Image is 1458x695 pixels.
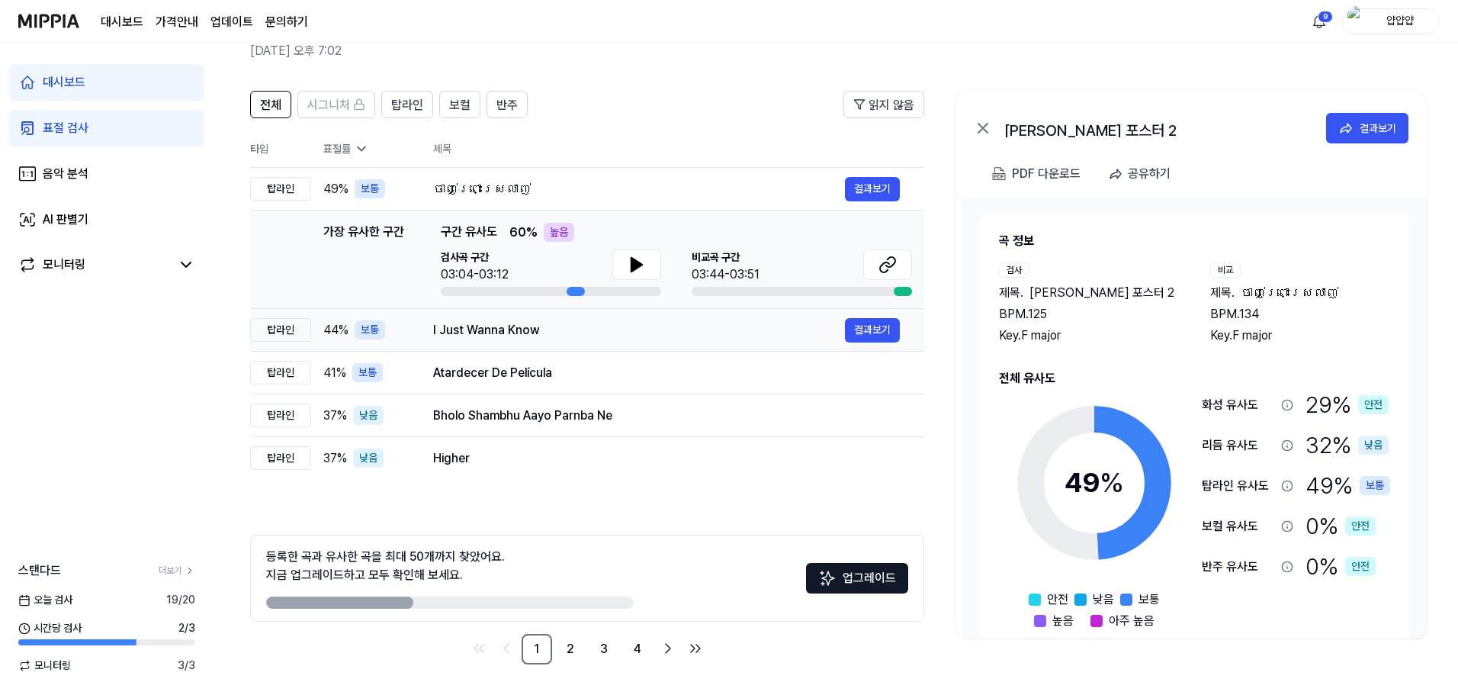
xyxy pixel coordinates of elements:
[845,318,900,343] button: 결과보기
[449,96,470,114] span: 보컬
[210,13,253,31] a: 업데이트
[989,159,1084,189] button: PDF 다운로드
[999,284,1023,302] span: 제목 .
[1102,159,1183,189] button: 공유하기
[1305,388,1389,422] div: 29 %
[589,634,619,664] a: 3
[1012,164,1081,184] div: PDF 다운로드
[1065,462,1124,504] div: 49
[250,130,311,168] th: 타입
[297,91,375,118] button: 시그니처
[683,636,708,661] a: Go to last page
[101,13,143,31] a: 대시보드
[1047,590,1068,609] span: 안전
[1345,557,1376,576] div: 안전
[1210,284,1235,302] span: 제목 .
[1370,12,1430,29] div: 얍얍얍
[962,198,1427,638] a: 곡 정보검사제목.[PERSON_NAME] 포스터 2BPM.125Key.F major비교제목.ចាញ់ព្រោះស្រលាញ់BPM.134Key.F major전체 유사도49%안전낮...
[9,64,204,101] a: 대시보드
[1128,164,1171,184] div: 공유하기
[1004,119,1309,137] div: [PERSON_NAME] 포스터 2
[18,592,72,608] span: 오늘 검사
[555,634,586,664] a: 2
[166,592,195,608] span: 19 / 20
[806,576,908,590] a: Sparkles업그레이드
[353,449,384,468] div: 낮음
[250,404,311,427] div: 탑라인
[439,91,480,118] button: 보컬
[18,561,61,580] span: 스탠다드
[352,363,383,382] div: 보통
[656,636,680,661] a: Go to next page
[250,318,311,342] div: 탑라인
[1202,558,1275,576] div: 반주 유사도
[1360,476,1390,495] div: 보통
[544,223,574,242] div: 높음
[433,321,845,339] div: I Just Wanna Know
[43,119,88,137] div: 표절 검사
[355,179,385,198] div: 보통
[999,232,1390,250] h2: 곡 정보
[9,156,204,192] a: 음악 분석
[1241,284,1338,302] span: ចាញ់ព្រោះស្រលាញ់
[441,249,509,265] span: 검사곡 구간
[433,449,900,468] div: Higher
[250,634,924,664] nav: pagination
[622,634,653,664] a: 4
[323,223,404,296] div: 가장 유사한 구간
[467,636,491,661] a: Go to first page
[692,265,760,284] div: 03:44-03:51
[1318,11,1333,23] div: 9
[843,91,924,118] button: 읽지 않음
[1052,612,1074,630] span: 높음
[323,407,347,425] span: 37 %
[999,369,1390,388] h2: 전체 유사도
[250,446,311,470] div: 탑라인
[869,96,914,114] span: 읽지 않음
[260,96,281,114] span: 전체
[43,211,88,229] div: AI 판별기
[433,130,924,167] th: 제목
[323,449,347,468] span: 37 %
[43,73,85,92] div: 대시보드
[381,91,433,118] button: 탑라인
[355,320,385,339] div: 보통
[692,249,760,265] span: 비교곡 구간
[1093,590,1114,609] span: 낮음
[323,321,348,339] span: 44 %
[250,361,311,385] div: 탑라인
[1347,6,1366,37] img: profile
[522,634,552,664] a: 1
[999,305,1180,323] div: BPM. 125
[1326,113,1408,143] button: 결과보기
[1358,395,1389,414] div: 안전
[999,262,1029,278] div: 검사
[992,167,1006,181] img: PDF Download
[1305,428,1389,462] div: 32 %
[1345,516,1376,536] div: 안전
[845,177,900,201] button: 결과보기
[266,548,505,584] div: 등록한 곡과 유사한 곡을 최대 50개까지 찾았어요. 지금 업그레이드하고 모두 확인해 보세요.
[487,91,528,118] button: 반주
[818,569,837,587] img: Sparkles
[178,620,195,636] span: 2 / 3
[1029,284,1174,302] span: [PERSON_NAME] 포스터 2
[1210,262,1241,278] div: 비교
[1342,8,1440,34] button: profile얍얍얍
[433,407,900,425] div: Bholo Shambhu Aayo Parnba Ne
[496,96,518,114] span: 반주
[1210,305,1391,323] div: BPM. 134
[509,224,538,242] span: 60 %
[353,406,384,425] div: 낮음
[1109,612,1155,630] span: 아주 높음
[250,42,1345,60] h2: [DATE] 오후 7:02
[156,13,198,31] button: 가격안내
[1305,509,1376,543] div: 0 %
[1138,590,1160,609] span: 보통
[1100,466,1124,499] span: %
[1360,120,1396,137] div: 결과보기
[18,256,171,274] a: 모니터링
